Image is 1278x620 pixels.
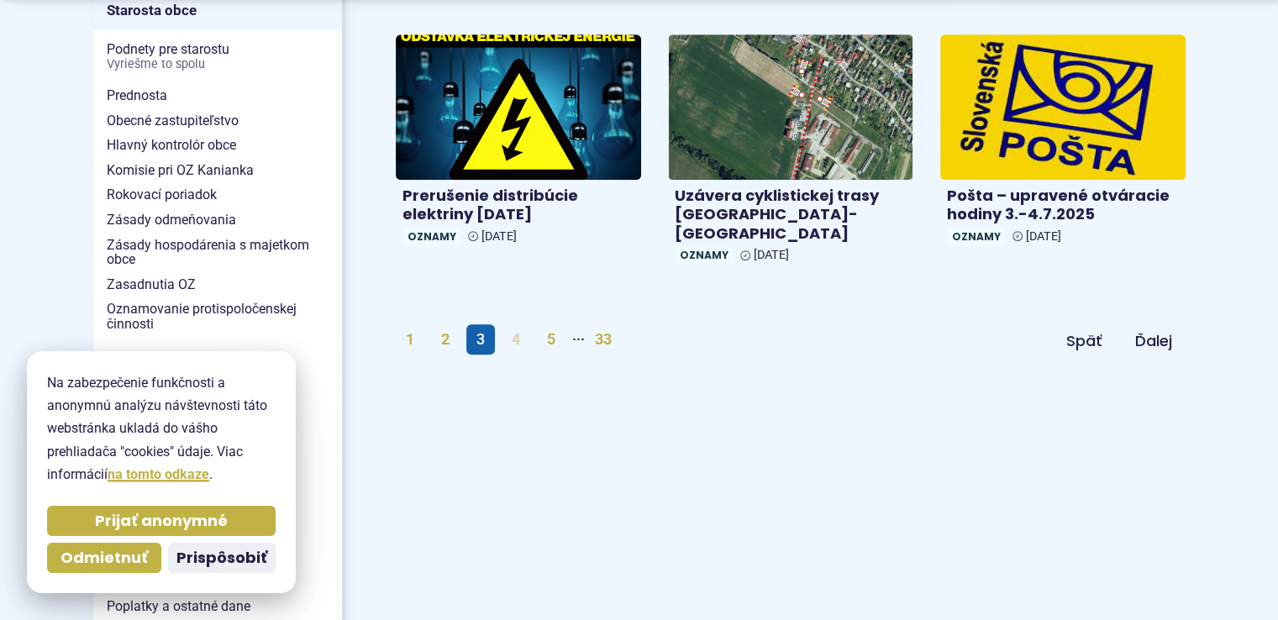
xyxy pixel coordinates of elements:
a: Oznamovanie protispoločenskej činnosti [93,297,342,336]
span: Oznamy [402,228,461,245]
a: Oddelenia obecného úradu [93,350,342,376]
a: Rokovací poriadok [93,182,342,208]
a: Zásady odmeňovania [93,208,342,233]
a: Uzávera cyklistickej trasy [GEOGRAPHIC_DATA]-[GEOGRAPHIC_DATA] Oznamy [DATE] [668,34,913,271]
span: Hlavný kontrolór obce [107,133,329,158]
span: Oznamy [947,228,1006,245]
a: Zasadnutia OZ [93,272,342,297]
span: [DATE] [481,229,517,244]
span: [DATE] [754,248,789,262]
a: Zásady hospodárenia s majetkom obce [93,233,342,272]
h4: Pošta – upravené otváracie hodiny 3.-4.7.2025 [947,187,1179,224]
span: Prispôsobiť [176,549,267,568]
a: 33 [585,324,622,355]
span: Rokovací poriadok [107,182,329,208]
span: Zasadnutia OZ [107,272,329,297]
a: 5 [537,324,565,355]
span: [DATE] [1026,229,1061,244]
a: Komisie pri OZ Kanianka [93,158,342,183]
span: Vyriešme to spolu [107,58,329,71]
span: Oznamovanie protispoločenskej činnosti [107,297,329,336]
span: Prijať anonymné [95,512,228,531]
a: Obecné zastupiteľstvo [93,108,342,134]
button: Prispôsobiť [168,543,276,573]
a: Prednosta [93,83,342,108]
a: 1 [396,324,424,355]
a: Podnety pre starostuVyriešme to spolu [93,37,342,76]
span: Prednosta [107,83,329,108]
h4: Uzávera cyklistickej trasy [GEOGRAPHIC_DATA]-[GEOGRAPHIC_DATA] [675,187,907,244]
span: Ďalej [1135,330,1172,351]
span: 3 [466,324,495,355]
button: Odmietnuť [47,543,161,573]
a: Ďalej [1122,326,1186,356]
span: Odmietnuť [60,549,148,568]
p: Na zabezpečenie funkčnosti a anonymnú analýzu návštevnosti táto webstránka ukladá do vášho prehli... [47,371,276,486]
span: Podnety pre starostu [107,37,329,76]
a: Prerušenie distribúcie elektriny [DATE] Oznamy [DATE] [396,34,641,252]
a: na tomto odkaze [108,466,209,482]
span: Zásady hospodárenia s majetkom obce [107,233,329,272]
a: Poplatky a ostatné dane [93,594,342,619]
a: Pošta – upravené otváracie hodiny 3.-4.7.2025 Oznamy [DATE] [940,34,1186,252]
a: 4 [502,324,530,355]
span: Zásady odmeňovania [107,208,329,233]
h4: Prerušenie distribúcie elektriny [DATE] [402,187,634,224]
span: Oznamy [675,246,734,264]
span: Oddelenia obecného úradu [107,350,329,376]
span: Obecné zastupiteľstvo [107,108,329,134]
span: Komisie pri OZ Kanianka [107,158,329,183]
a: Hlavný kontrolór obce [93,133,342,158]
a: Späť [1053,326,1115,356]
a: 2 [431,324,460,355]
span: ··· [572,324,585,355]
button: Prijať anonymné [47,506,276,536]
span: Späť [1066,330,1102,351]
span: Poplatky a ostatné dane [107,594,329,619]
